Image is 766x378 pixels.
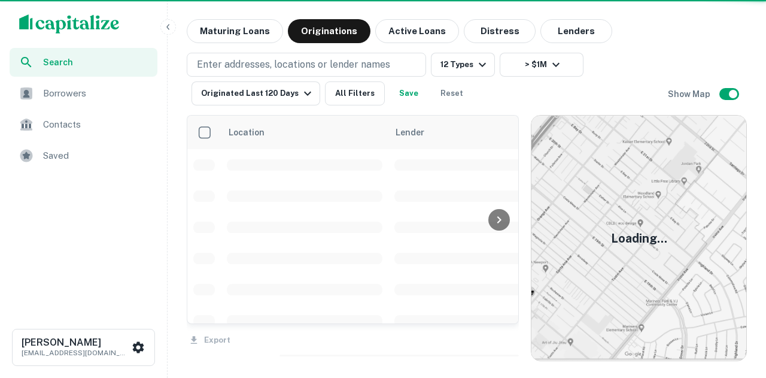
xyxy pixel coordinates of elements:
[187,19,283,43] button: Maturing Loans
[288,19,370,43] button: Originations
[390,81,428,105] button: Save your search to get updates of matches that match your search criteria.
[396,125,424,140] span: Lender
[43,86,150,101] span: Borrowers
[500,53,583,77] button: > $1M
[19,14,120,34] img: capitalize-logo.png
[10,141,157,170] a: Saved
[12,329,155,366] button: [PERSON_NAME][EMAIL_ADDRESS][DOMAIN_NAME]
[187,53,426,77] button: Enter addresses, locations or lender names
[375,19,459,43] button: Active Loans
[668,87,712,101] h6: Show Map
[531,116,746,361] img: map-placeholder.webp
[464,19,536,43] button: Distress
[22,338,129,347] h6: [PERSON_NAME]
[221,116,388,149] th: Location
[22,347,129,358] p: [EMAIL_ADDRESS][DOMAIN_NAME]
[433,81,471,105] button: Reset
[43,149,150,163] span: Saved
[431,53,495,77] button: 12 Types
[10,48,157,77] a: Search
[388,116,580,149] th: Lender
[197,58,390,72] p: Enter addresses, locations or lender names
[191,81,320,105] button: Originated Last 120 Days
[325,81,385,105] button: All Filters
[10,79,157,108] a: Borrowers
[540,19,612,43] button: Lenders
[43,117,150,132] span: Contacts
[201,86,315,101] div: Originated Last 120 Days
[228,125,280,140] span: Location
[611,229,667,247] h5: Loading...
[10,110,157,139] a: Contacts
[706,282,766,340] iframe: Chat Widget
[43,56,150,69] span: Search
